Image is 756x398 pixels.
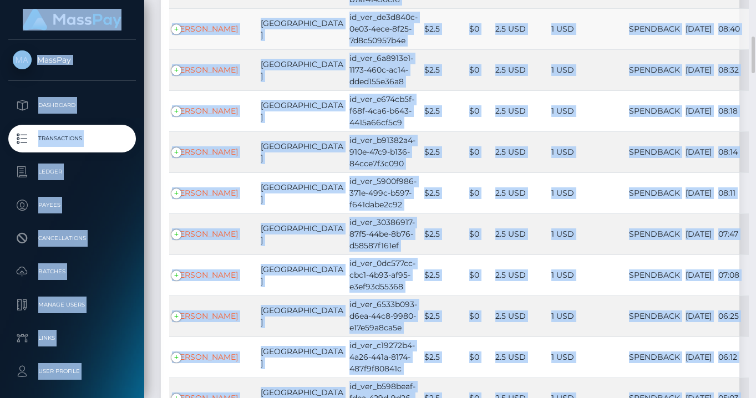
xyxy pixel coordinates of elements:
[422,254,466,295] td: $2.5
[8,324,136,352] a: Links
[13,50,32,69] img: MassPay
[716,131,749,172] td: 08:14
[347,172,422,213] td: id_ver_5900f986-371e-499c-b597-f641dabe2c92
[466,213,493,254] td: $0
[8,258,136,285] a: Batches
[172,65,238,75] a: [PERSON_NAME]
[422,90,466,131] td: $2.5
[347,213,422,254] td: id_ver_30386917-87f5-44be-8b76-d58587f161ef
[466,131,493,172] td: $0
[8,158,136,186] a: Ledger
[716,254,749,295] td: 07:08
[493,8,549,49] td: 2.5 USD
[493,131,549,172] td: 2.5 USD
[172,24,238,34] a: [PERSON_NAME]
[258,213,347,254] td: [GEOGRAPHIC_DATA]
[683,172,716,213] td: [DATE]
[422,8,466,49] td: $2.5
[172,188,238,198] a: [PERSON_NAME]
[258,295,347,336] td: [GEOGRAPHIC_DATA]
[172,352,238,362] a: [PERSON_NAME]
[422,295,466,336] td: $2.5
[347,49,422,90] td: id_ver_6a8913e1-1173-460c-ac14-dded155e36a8
[549,8,586,49] td: 1 USD
[683,336,716,377] td: [DATE]
[258,172,347,213] td: [GEOGRAPHIC_DATA]
[626,336,683,377] td: SPENDBACK
[493,90,549,131] td: 2.5 USD
[347,90,422,131] td: id_ver_e674cb5f-f68f-4ca6-b643-4415a66cf5c9
[347,295,422,336] td: id_ver_6533b093-d6ea-44c8-9980-e17e59a8ca5e
[8,91,136,119] a: Dashboard
[466,90,493,131] td: $0
[549,131,586,172] td: 1 USD
[258,131,347,172] td: [GEOGRAPHIC_DATA]
[13,164,131,180] p: Ledger
[13,297,131,313] p: Manage Users
[683,90,716,131] td: [DATE]
[466,336,493,377] td: $0
[8,191,136,219] a: Payees
[493,172,549,213] td: 2.5 USD
[493,295,549,336] td: 2.5 USD
[493,336,549,377] td: 2.5 USD
[172,106,238,116] a: [PERSON_NAME]
[626,295,683,336] td: SPENDBACK
[716,90,749,131] td: 08:18
[716,8,749,49] td: 08:40
[683,8,716,49] td: [DATE]
[549,254,586,295] td: 1 USD
[13,97,131,114] p: Dashboard
[493,254,549,295] td: 2.5 USD
[258,336,347,377] td: [GEOGRAPHIC_DATA]
[683,254,716,295] td: [DATE]
[258,8,347,49] td: [GEOGRAPHIC_DATA]
[8,55,136,65] span: MassPay
[466,8,493,49] td: $0
[549,49,586,90] td: 1 USD
[716,172,749,213] td: 08:11
[549,172,586,213] td: 1 USD
[549,213,586,254] td: 1 USD
[258,254,347,295] td: [GEOGRAPHIC_DATA]
[13,197,131,213] p: Payees
[172,229,238,239] a: [PERSON_NAME]
[493,213,549,254] td: 2.5 USD
[422,49,466,90] td: $2.5
[172,311,238,321] a: [PERSON_NAME]
[626,8,683,49] td: SPENDBACK
[13,230,131,247] p: Cancellations
[466,172,493,213] td: $0
[716,336,749,377] td: 06:12
[258,90,347,131] td: [GEOGRAPHIC_DATA]
[466,295,493,336] td: $0
[466,49,493,90] td: $0
[422,131,466,172] td: $2.5
[8,125,136,152] a: Transactions
[422,172,466,213] td: $2.5
[716,49,749,90] td: 08:32
[8,358,136,385] a: User Profile
[493,49,549,90] td: 2.5 USD
[549,295,586,336] td: 1 USD
[23,9,121,30] img: MassPay Logo
[626,254,683,295] td: SPENDBACK
[422,336,466,377] td: $2.5
[8,291,136,319] a: Manage Users
[13,130,131,147] p: Transactions
[549,90,586,131] td: 1 USD
[626,49,683,90] td: SPENDBACK
[13,263,131,280] p: Batches
[626,90,683,131] td: SPENDBACK
[626,213,683,254] td: SPENDBACK
[549,336,586,377] td: 1 USD
[347,131,422,172] td: id_ver_b91382a4-910e-47c9-b136-84cce7f3c090
[683,131,716,172] td: [DATE]
[172,147,238,157] a: [PERSON_NAME]
[683,49,716,90] td: [DATE]
[626,131,683,172] td: SPENDBACK
[8,224,136,252] a: Cancellations
[13,363,131,380] p: User Profile
[347,336,422,377] td: id_ver_c19272b4-4a26-441a-8174-487f9f80841c
[347,8,422,49] td: id_ver_de3d840c-0e03-4ece-8f25-7d8c50957b4e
